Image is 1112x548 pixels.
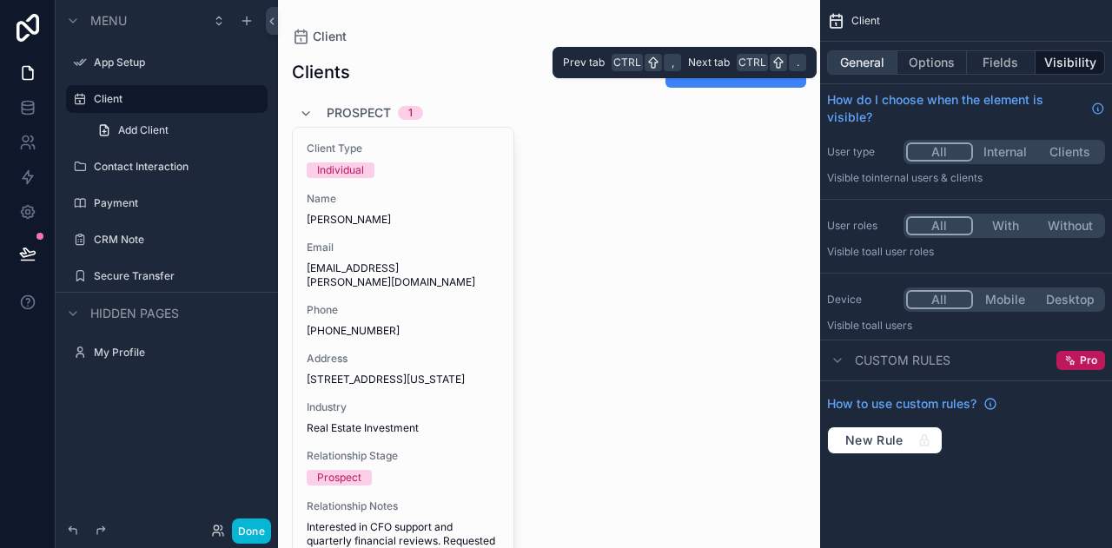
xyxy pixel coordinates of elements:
[94,92,257,106] label: Client
[94,196,264,210] label: Payment
[897,50,967,75] button: Options
[827,395,997,413] a: How to use custom rules?
[612,54,643,71] span: Ctrl
[1036,50,1105,75] button: Visibility
[737,54,768,71] span: Ctrl
[827,50,897,75] button: General
[827,145,897,159] label: User type
[94,160,264,174] label: Contact Interaction
[827,219,897,233] label: User roles
[906,216,973,235] button: All
[827,395,976,413] span: How to use custom rules?
[94,346,264,360] label: My Profile
[906,290,973,309] button: All
[827,91,1084,126] span: How do I choose when the element is visible?
[827,293,897,307] label: Device
[1037,290,1102,309] button: Desktop
[871,245,934,258] span: All user roles
[855,352,950,369] span: Custom rules
[118,123,169,137] span: Add Client
[827,426,943,454] button: New Rule
[973,290,1038,309] button: Mobile
[232,518,271,544] button: Done
[973,216,1038,235] button: With
[1080,353,1097,367] span: Pro
[1037,216,1102,235] button: Without
[827,171,1105,185] p: Visible to
[563,56,605,69] span: Prev tab
[665,56,679,69] span: ,
[827,319,1105,333] p: Visible to
[90,12,127,30] span: Menu
[973,142,1038,162] button: Internal
[851,14,880,28] span: Client
[90,305,179,322] span: Hidden pages
[827,245,1105,259] p: Visible to
[1037,142,1102,162] button: Clients
[87,116,268,144] a: Add Client
[906,142,973,162] button: All
[791,56,804,69] span: .
[94,56,264,69] label: App Setup
[871,319,912,332] span: all users
[688,56,730,69] span: Next tab
[967,50,1036,75] button: Fields
[94,233,264,247] label: CRM Note
[838,432,910,448] span: New Rule
[827,91,1105,126] a: How do I choose when the element is visible?
[94,269,264,283] label: Secure Transfer
[871,171,983,184] span: Internal users & clients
